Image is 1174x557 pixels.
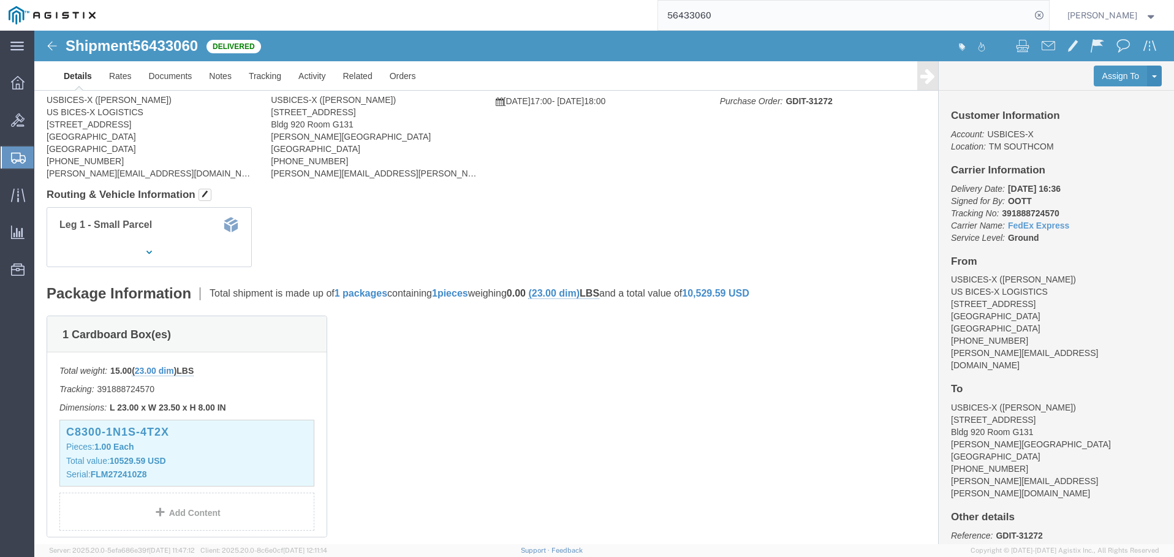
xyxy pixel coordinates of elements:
a: Feedback [551,547,583,554]
iframe: FS Legacy Container [34,31,1174,544]
span: [DATE] 12:11:14 [283,547,327,554]
span: [DATE] 11:47:12 [149,547,195,554]
button: [PERSON_NAME] [1067,8,1157,23]
span: Server: 2025.20.0-5efa686e39f [49,547,195,554]
span: Copyright © [DATE]-[DATE] Agistix Inc., All Rights Reserved [971,545,1159,556]
span: Client: 2025.20.0-8c6e0cf [200,547,327,554]
a: Support [521,547,551,554]
span: Nicholas Pace [1067,9,1137,22]
img: logo [9,6,96,25]
input: Search for shipment number, reference number [658,1,1031,30]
